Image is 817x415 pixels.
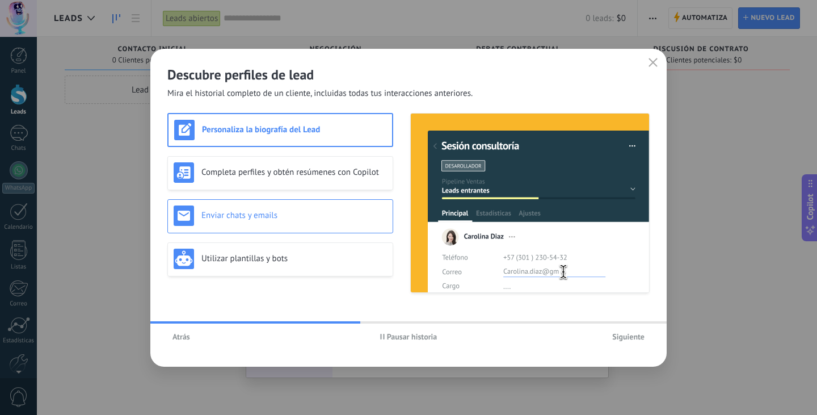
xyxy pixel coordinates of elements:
[201,167,387,178] h3: Completa perfiles y obtén resúmenes con Copilot
[167,328,195,345] button: Atrás
[201,253,387,264] h3: Utilizar plantillas y bots
[172,333,190,341] span: Atrás
[167,66,650,83] h2: Descubre perfiles de lead
[202,124,386,135] h3: Personaliza la biografía del Lead
[612,333,645,341] span: Siguiente
[387,333,437,341] span: Pausar historia
[167,88,473,99] span: Mira el historial completo de un cliente, incluidas todas tus interacciones anteriores.
[375,328,443,345] button: Pausar historia
[607,328,650,345] button: Siguiente
[201,210,387,221] h3: Enviar chats y emails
